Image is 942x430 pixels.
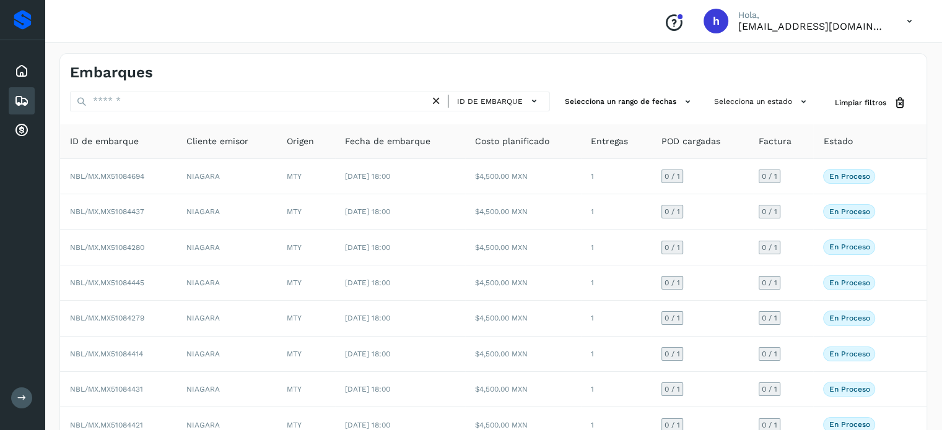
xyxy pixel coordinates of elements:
[762,421,777,429] span: 0 / 1
[762,208,777,215] span: 0 / 1
[345,172,390,181] span: [DATE] 18:00
[9,58,35,85] div: Inicio
[70,207,144,216] span: NBL/MX.MX51084437
[453,92,544,110] button: ID de embarque
[70,243,144,252] span: NBL/MX.MX51084280
[465,159,582,194] td: $4,500.00 MXN
[665,279,680,286] span: 0 / 1
[70,421,143,429] span: NBL/MX.MX51084421
[70,385,143,393] span: NBL/MX.MX51084431
[665,244,680,251] span: 0 / 1
[762,314,777,322] span: 0 / 1
[762,350,777,358] span: 0 / 1
[277,372,335,407] td: MTY
[762,279,777,286] span: 0 / 1
[70,135,139,148] span: ID de embarque
[277,194,335,230] td: MTY
[345,135,430,148] span: Fecha de embarque
[581,159,651,194] td: 1
[177,372,277,407] td: NIAGARA
[70,64,153,82] h4: Embarques
[277,265,335,301] td: MTY
[177,337,277,372] td: NIAGARA
[177,301,277,336] td: NIAGARA
[581,265,651,301] td: 1
[177,230,277,265] td: NIAGARA
[345,350,390,358] span: [DATE] 18:00
[835,97,886,108] span: Limpiar filtros
[345,314,390,322] span: [DATE] 18:00
[9,87,35,114] div: Embarques
[277,301,335,336] td: MTY
[829,420,870,429] p: En proceso
[186,135,248,148] span: Cliente emisor
[345,243,390,252] span: [DATE] 18:00
[665,421,680,429] span: 0 / 1
[277,230,335,265] td: MTY
[177,159,277,194] td: NIAGARA
[70,350,143,358] span: NBL/MX.MX51084414
[345,278,390,287] span: [DATE] 18:00
[825,92,917,114] button: Limpiar filtros
[287,135,314,148] span: Origen
[665,350,680,358] span: 0 / 1
[277,159,335,194] td: MTY
[829,314,870,322] p: En proceso
[762,244,777,251] span: 0 / 1
[829,385,870,393] p: En proceso
[581,194,651,230] td: 1
[762,385,777,393] span: 0 / 1
[560,92,699,112] button: Selecciona un rango de fechas
[759,135,792,148] span: Factura
[345,385,390,393] span: [DATE] 18:00
[665,208,680,215] span: 0 / 1
[829,243,870,251] p: En proceso
[277,337,335,372] td: MTY
[581,337,651,372] td: 1
[177,194,277,230] td: NIAGARA
[475,135,549,148] span: Costo planificado
[465,372,582,407] td: $4,500.00 MXN
[177,265,277,301] td: NIAGARA
[829,350,870,358] p: En proceso
[829,278,870,287] p: En proceso
[70,314,144,322] span: NBL/MX.MX51084279
[465,265,582,301] td: $4,500.00 MXN
[665,173,680,180] span: 0 / 1
[465,194,582,230] td: $4,500.00 MXN
[465,230,582,265] td: $4,500.00 MXN
[465,337,582,372] td: $4,500.00 MXN
[823,135,852,148] span: Estado
[457,96,523,107] span: ID de embarque
[829,207,870,216] p: En proceso
[591,135,628,148] span: Entregas
[345,207,390,216] span: [DATE] 18:00
[738,10,887,20] p: Hola,
[70,172,144,181] span: NBL/MX.MX51084694
[9,117,35,144] div: Cuentas por cobrar
[581,372,651,407] td: 1
[465,301,582,336] td: $4,500.00 MXN
[762,173,777,180] span: 0 / 1
[665,385,680,393] span: 0 / 1
[709,92,815,112] button: Selecciona un estado
[829,172,870,181] p: En proceso
[70,278,144,287] span: NBL/MX.MX51084445
[345,421,390,429] span: [DATE] 18:00
[581,301,651,336] td: 1
[581,230,651,265] td: 1
[661,135,720,148] span: POD cargadas
[665,314,680,322] span: 0 / 1
[738,20,887,32] p: hpichardo@karesan.com.mx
